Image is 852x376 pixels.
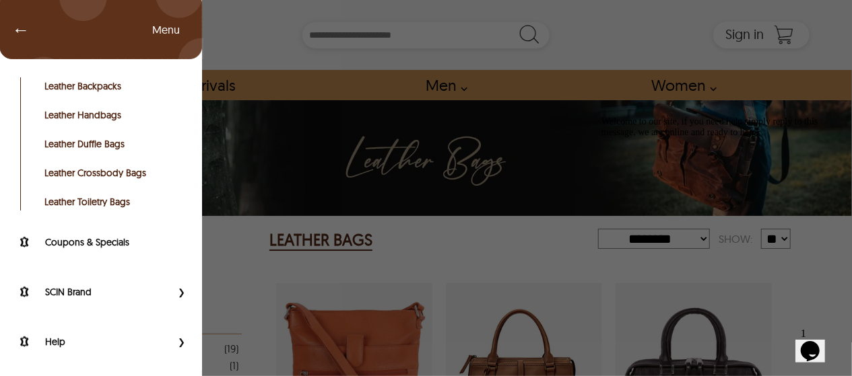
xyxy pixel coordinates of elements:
[5,5,248,27] div: Welcome to our site, if you need help simply reply to this message, we are online and ready to help.
[44,166,180,180] a: Shop Leather Crossbody Bags
[44,79,180,93] a: Shop Leather Backpacks
[13,334,171,350] a: Help
[44,195,180,209] a: Shop Leather Toiletry Bags
[13,284,171,300] a: SCIN Brand
[45,285,171,299] label: SCIN Brand
[45,235,189,249] label: Coupons & Specials
[13,234,189,250] a: Coupons & Specials
[45,335,171,348] label: Help
[44,137,180,151] a: Shop Leather Duffle Bags
[44,108,180,122] a: Shop Leather Handbags
[152,23,193,36] span: Left Menu Items
[596,111,839,315] iframe: chat widget
[795,322,839,363] iframe: chat widget
[5,5,222,26] span: Welcome to our site, if you need help simply reply to this message, we are online and ready to help.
